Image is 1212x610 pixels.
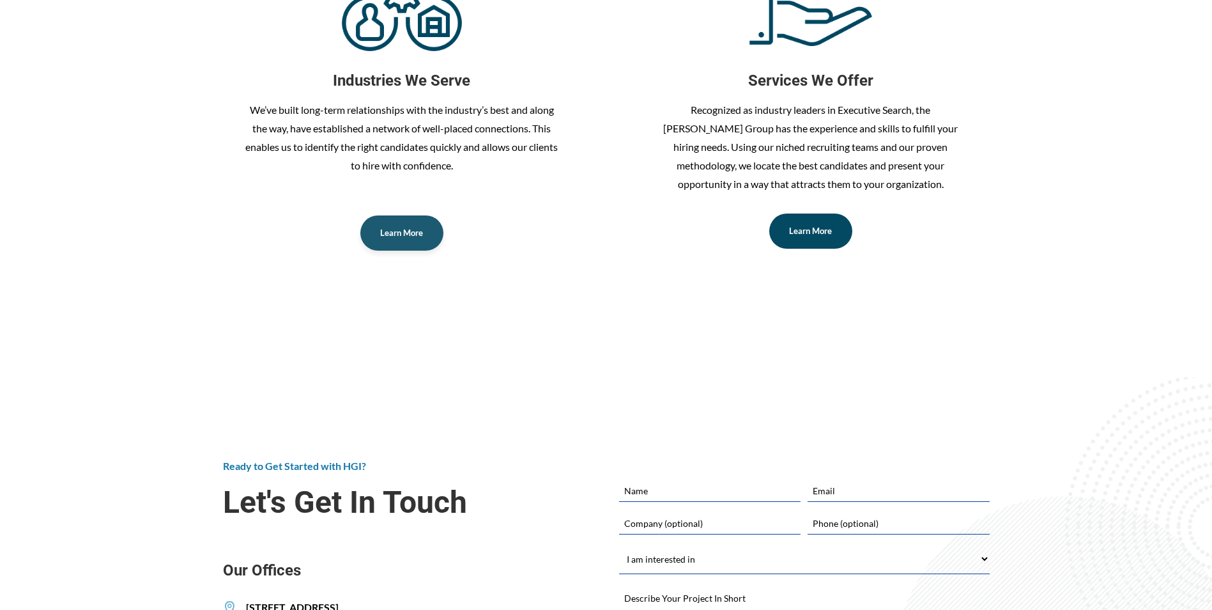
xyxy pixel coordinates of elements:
[223,485,594,520] span: Let's Get In Touch
[360,215,443,251] a: Learn More
[243,71,560,91] span: Industries We Serve
[808,480,989,501] input: Email
[380,229,423,237] span: Learn More
[769,214,852,249] a: Learn More
[652,71,969,91] span: Services We Offer
[243,101,560,175] p: We’ve built long-term relationships with the industry’s best and along the way, have established ...
[789,227,832,235] span: Learn More
[652,101,969,193] p: Recognized as industry leaders in Executive Search, the [PERSON_NAME] Group has the experience an...
[223,561,594,581] span: Our Offices
[223,460,366,472] span: Ready to Get Started with HGI?
[619,512,801,534] input: Company (optional)
[808,512,989,534] input: Phone (optional)
[619,480,801,501] input: Name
